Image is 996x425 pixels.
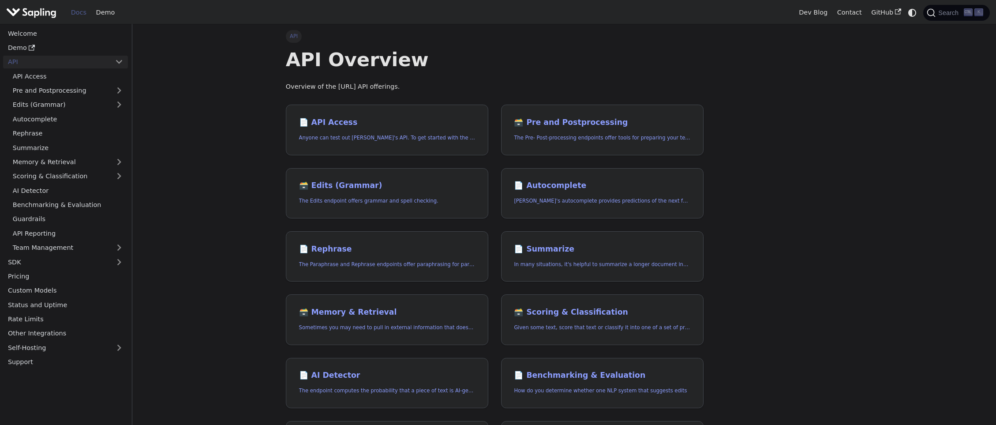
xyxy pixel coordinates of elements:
[8,156,128,169] a: Memory & Retrieval
[3,284,128,297] a: Custom Models
[66,6,91,19] a: Docs
[8,213,128,226] a: Guardrails
[6,6,60,19] a: Sapling.ai
[8,170,128,183] a: Scoring & Classification
[3,56,110,68] a: API
[6,6,56,19] img: Sapling.ai
[286,231,488,282] a: 📄️ RephraseThe Paraphrase and Rephrase endpoints offer paraphrasing for particular styles.
[514,371,690,380] h2: Benchmarking & Evaluation
[110,256,128,268] button: Expand sidebar category 'SDK'
[286,358,488,409] a: 📄️ AI DetectorThe endpoint computes the probability that a piece of text is AI-generated,
[8,184,128,197] a: AI Detector
[514,197,690,205] p: Sapling's autocomplete provides predictions of the next few characters or words
[514,181,690,191] h2: Autocomplete
[974,8,983,16] kbd: K
[286,30,704,42] nav: Breadcrumbs
[286,82,704,92] p: Overview of the [URL] API offerings.
[3,41,128,54] a: Demo
[8,141,128,154] a: Summarize
[286,48,704,71] h1: API Overview
[3,256,110,268] a: SDK
[514,323,690,332] p: Given some text, score that text or classify it into one of a set of pre-specified categories.
[8,70,128,83] a: API Access
[299,244,475,254] h2: Rephrase
[3,327,128,340] a: Other Integrations
[8,227,128,240] a: API Reporting
[906,6,919,19] button: Switch between dark and light mode (currently system mode)
[501,168,704,219] a: 📄️ Autocomplete[PERSON_NAME]'s autocomplete provides predictions of the next few characters or words
[501,294,704,345] a: 🗃️ Scoring & ClassificationGiven some text, score that text or classify it into one of a set of p...
[91,6,120,19] a: Demo
[514,260,690,269] p: In many situations, it's helpful to summarize a longer document into a shorter, more easily diges...
[514,244,690,254] h2: Summarize
[501,358,704,409] a: 📄️ Benchmarking & EvaluationHow do you determine whether one NLP system that suggests edits
[299,260,475,269] p: The Paraphrase and Rephrase endpoints offer paraphrasing for particular styles.
[514,308,690,317] h2: Scoring & Classification
[299,308,475,317] h2: Memory & Retrieval
[936,9,964,16] span: Search
[923,5,989,21] button: Search (Ctrl+K)
[3,341,128,354] a: Self-Hosting
[286,294,488,345] a: 🗃️ Memory & RetrievalSometimes you may need to pull in external information that doesn't fit in t...
[3,298,128,311] a: Status and Uptime
[8,84,128,97] a: Pre and Postprocessing
[8,199,128,211] a: Benchmarking & Evaluation
[110,56,128,68] button: Collapse sidebar category 'API'
[514,387,690,395] p: How do you determine whether one NLP system that suggests edits
[286,105,488,155] a: 📄️ API AccessAnyone can test out [PERSON_NAME]'s API. To get started with the API, simply:
[832,6,867,19] a: Contact
[8,241,128,254] a: Team Management
[286,168,488,219] a: 🗃️ Edits (Grammar)The Edits endpoint offers grammar and spell checking.
[299,371,475,380] h2: AI Detector
[8,113,128,125] a: Autocomplete
[8,98,128,111] a: Edits (Grammar)
[3,27,128,40] a: Welcome
[8,127,128,140] a: Rephrase
[501,231,704,282] a: 📄️ SummarizeIn many situations, it's helpful to summarize a longer document into a shorter, more ...
[299,134,475,142] p: Anyone can test out Sapling's API. To get started with the API, simply:
[299,181,475,191] h2: Edits (Grammar)
[299,118,475,128] h2: API Access
[3,313,128,326] a: Rate Limits
[3,270,128,283] a: Pricing
[794,6,832,19] a: Dev Blog
[3,356,128,369] a: Support
[286,30,302,42] span: API
[514,118,690,128] h2: Pre and Postprocessing
[299,197,475,205] p: The Edits endpoint offers grammar and spell checking.
[514,134,690,142] p: The Pre- Post-processing endpoints offer tools for preparing your text data for ingestation as we...
[866,6,906,19] a: GitHub
[299,323,475,332] p: Sometimes you may need to pull in external information that doesn't fit in the context size of an...
[299,387,475,395] p: The endpoint computes the probability that a piece of text is AI-generated,
[501,105,704,155] a: 🗃️ Pre and PostprocessingThe Pre- Post-processing endpoints offer tools for preparing your text d...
